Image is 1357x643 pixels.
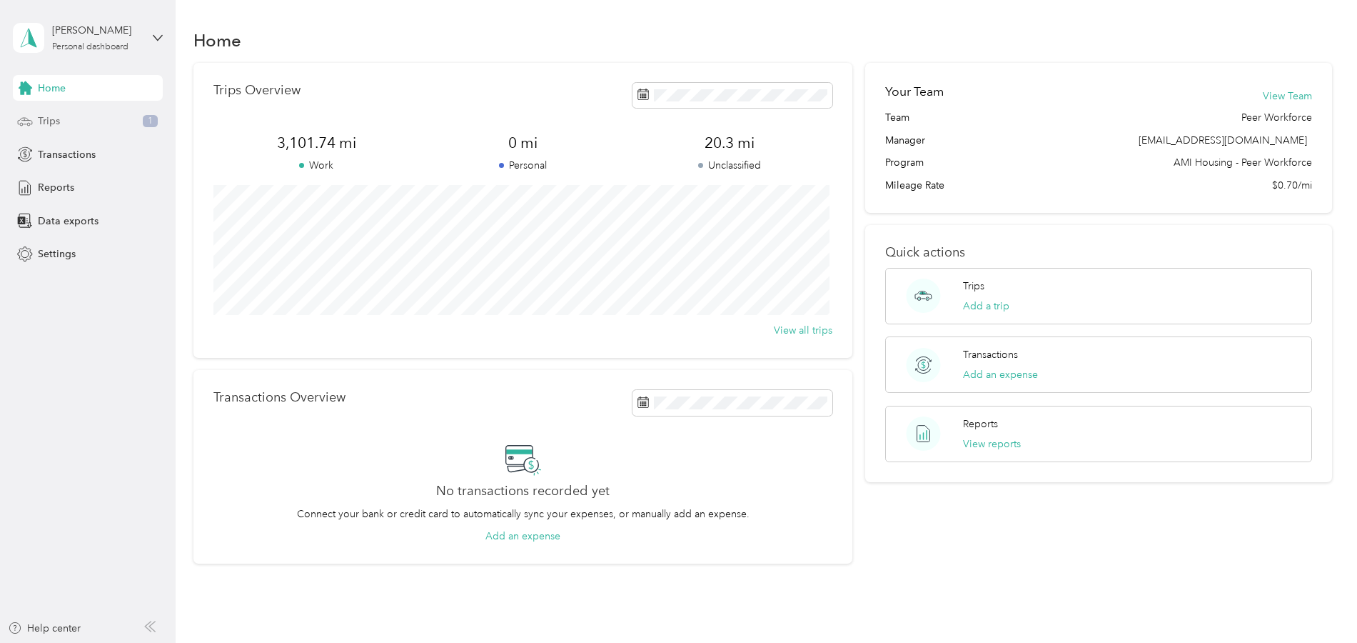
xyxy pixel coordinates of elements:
button: Add a trip [963,299,1009,314]
span: $0.70/mi [1272,178,1312,193]
span: Mileage Rate [885,178,944,193]
h2: No transactions recorded yet [436,484,610,499]
iframe: Everlance-gr Chat Button Frame [1277,563,1357,643]
span: Program [885,155,924,170]
span: 20.3 mi [626,133,832,153]
h1: Home [193,33,241,48]
p: Transactions [963,347,1018,362]
p: Quick actions [885,245,1313,260]
div: Personal dashboard [52,43,128,51]
button: Add an expense [963,367,1038,382]
span: Manager [885,133,925,148]
button: View all trips [774,323,832,338]
button: Add an expense [485,529,560,544]
p: Work [213,158,420,173]
span: Transactions [38,147,96,162]
p: Transactions Overview [213,390,345,405]
span: 1 [143,115,158,128]
span: Home [38,81,66,96]
span: Peer Workforce [1241,110,1312,125]
span: 3,101.74 mi [213,133,420,153]
p: Connect your bank or credit card to automatically sync your expenses, or manually add an expense. [297,507,750,522]
span: AMI Housing - Peer Workforce [1174,155,1312,170]
button: View Team [1263,89,1312,104]
span: 0 mi [420,133,626,153]
h2: Your Team [885,83,944,101]
div: [PERSON_NAME] [52,23,141,38]
span: Reports [38,180,74,195]
span: Settings [38,246,76,261]
p: Reports [963,417,998,432]
button: View reports [963,437,1021,452]
p: Trips Overview [213,83,301,98]
p: Trips [963,279,984,294]
span: Team [885,110,909,125]
span: [EMAIL_ADDRESS][DOMAIN_NAME] [1139,134,1307,146]
p: Personal [420,158,626,173]
button: Help center [8,621,81,636]
p: Unclassified [626,158,832,173]
span: Trips [38,114,60,129]
span: Data exports [38,214,99,229]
